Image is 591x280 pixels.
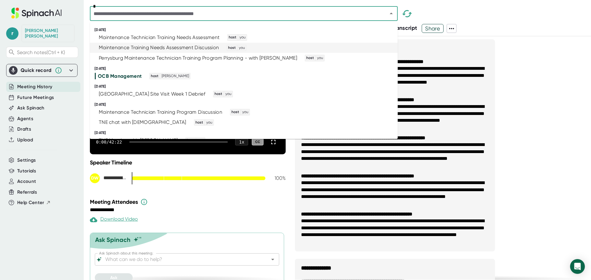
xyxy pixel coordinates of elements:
button: Meeting History [17,83,52,90]
button: Open [268,255,277,264]
div: Perrysburg Maintenance Technician Training Program Planning - with [PERSON_NAME] [99,55,297,61]
button: Ask Spinach [17,105,45,112]
button: Referrals [17,189,37,196]
span: Search notes (Ctrl + K) [17,49,65,55]
span: you [205,120,213,125]
span: r [6,27,18,40]
div: Speaker Timeline [90,159,286,166]
span: you [224,91,232,97]
div: Quick record [21,67,52,73]
span: you [238,45,246,51]
button: Future Meetings [17,94,54,101]
div: Maintenance Technician Training Needs Assessment [99,34,219,41]
div: TNE Meeting with [PERSON_NAME] [99,137,178,144]
span: Share [422,23,443,34]
div: Maintenance Training Needs Assessment Discussion [99,45,219,51]
button: Drafts [17,126,31,133]
div: Dennis Walker [90,173,127,183]
button: Close [387,9,396,18]
span: host [231,109,240,115]
span: host [305,55,315,61]
div: Ryan Smith [25,28,71,39]
span: you [241,109,249,115]
div: DW [90,173,100,183]
div: [DATE] [94,131,398,135]
span: host [195,120,204,125]
button: Share [422,24,444,33]
button: Agents [17,115,33,122]
div: CC [252,138,263,145]
span: Help Center [17,199,44,206]
span: you [197,138,205,143]
input: What can we do to help? [104,255,259,264]
div: 0:00 / 42:22 [96,140,122,144]
div: Quick record [9,64,75,77]
div: OCB Management [98,73,142,79]
div: [DATE] [94,66,398,71]
div: Meeting Attendees [90,198,287,206]
button: Settings [17,157,36,164]
button: Account [17,178,36,185]
span: host [186,138,195,143]
span: you [239,35,247,40]
button: Upload [17,136,33,144]
div: [DATE] [94,102,398,107]
div: Open Intercom Messenger [570,259,585,274]
span: you [316,55,324,61]
div: Ask Spinach [95,236,131,243]
div: 100 % [270,175,286,181]
div: Maintenance Technician Training Program Discussion [99,109,222,115]
span: host [214,91,223,97]
button: Help Center [17,199,51,206]
button: Transcript [391,24,417,32]
span: [PERSON_NAME] [161,73,190,79]
span: host [227,45,237,51]
span: Transcript [391,25,417,31]
span: host [150,73,159,79]
span: host [228,35,237,40]
div: TNE chat with [DEMOGRAPHIC_DATA] [99,119,186,125]
div: [GEOGRAPHIC_DATA] Site Visit Week 1 Debrief [99,91,205,97]
div: 1 x [235,139,248,145]
div: [DATE] [94,84,398,89]
button: Tutorials [17,168,36,175]
div: [DATE] [94,28,398,32]
div: Download Video [90,216,138,223]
